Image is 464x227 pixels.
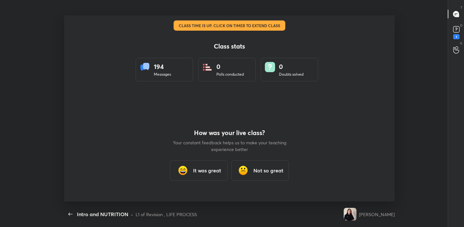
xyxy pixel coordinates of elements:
div: 0 [279,62,303,72]
div: 194 [154,62,171,72]
img: grinning_face_with_smiling_eyes_cmp.gif [176,164,189,177]
img: doubts.8a449be9.svg [265,62,275,72]
div: Polls conducted [216,72,244,77]
p: D [460,23,462,28]
div: Doubts solved [279,72,303,77]
img: frowning_face_cmp.gif [237,164,250,177]
div: • [131,211,133,218]
p: G [460,41,462,46]
div: Messages [154,72,171,77]
h4: How was your live class? [172,129,287,137]
img: statsMessages.856aad98.svg [140,62,150,72]
p: T [460,5,462,10]
h3: Not so great [253,167,283,174]
img: 263bd4893d0d45f69ecaf717666c2383.jpg [344,208,356,221]
div: 0 [216,62,244,72]
div: [PERSON_NAME] [359,211,395,218]
img: statsPoll.b571884d.svg [202,62,213,72]
p: Your constant feedback helps us to make your teaching experience better [172,139,287,153]
h4: Class stats [136,42,323,50]
div: 1 [453,34,460,39]
div: L1 of Revision , LIFE PROCESS [136,211,197,218]
div: Intro and NUTRITION [77,210,128,218]
h3: It was great [193,167,221,174]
